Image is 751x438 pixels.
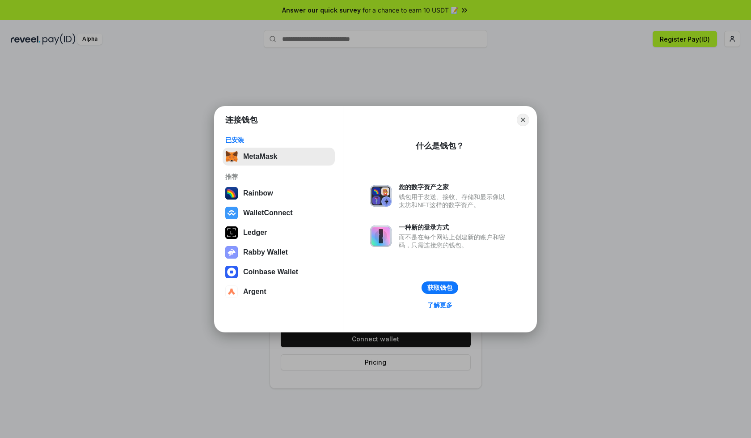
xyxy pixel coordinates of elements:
[223,243,335,261] button: Rabby Wallet
[223,184,335,202] button: Rainbow
[422,281,458,294] button: 获取钱包
[225,136,332,144] div: 已安装
[225,173,332,181] div: 推荐
[225,150,238,163] img: svg+xml,%3Csvg%20fill%3D%22none%22%20height%3D%2233%22%20viewBox%3D%220%200%2035%2033%22%20width%...
[223,224,335,242] button: Ledger
[427,301,452,309] div: 了解更多
[243,248,288,256] div: Rabby Wallet
[225,266,238,278] img: svg+xml,%3Csvg%20width%3D%2228%22%20height%3D%2228%22%20viewBox%3D%220%200%2028%2028%22%20fill%3D...
[399,233,510,249] div: 而不是在每个网站上创建新的账户和密码，只需连接您的钱包。
[422,299,458,311] a: 了解更多
[225,246,238,259] img: svg+xml,%3Csvg%20xmlns%3D%22http%3A%2F%2Fwww.w3.org%2F2000%2Fsvg%22%20fill%3D%22none%22%20viewBox...
[416,140,464,151] div: 什么是钱包？
[427,284,452,292] div: 获取钱包
[223,148,335,166] button: MetaMask
[399,183,510,191] div: 您的数字资产之家
[223,204,335,222] button: WalletConnect
[370,185,392,207] img: svg+xml,%3Csvg%20xmlns%3D%22http%3A%2F%2Fwww.w3.org%2F2000%2Fsvg%22%20fill%3D%22none%22%20viewBox...
[225,285,238,298] img: svg+xml,%3Csvg%20width%3D%2228%22%20height%3D%2228%22%20viewBox%3D%220%200%2028%2028%22%20fill%3D...
[225,207,238,219] img: svg+xml,%3Csvg%20width%3D%2228%22%20height%3D%2228%22%20viewBox%3D%220%200%2028%2028%22%20fill%3D...
[517,114,529,126] button: Close
[399,193,510,209] div: 钱包用于发送、接收、存储和显示像以太坊和NFT这样的数字资产。
[243,153,277,161] div: MetaMask
[243,229,267,237] div: Ledger
[399,223,510,231] div: 一种新的登录方式
[225,115,257,125] h1: 连接钱包
[243,189,273,197] div: Rainbow
[223,283,335,301] button: Argent
[225,187,238,200] img: svg+xml,%3Csvg%20width%3D%22120%22%20height%3D%22120%22%20viewBox%3D%220%200%20120%20120%22%20fil...
[243,268,298,276] div: Coinbase Wallet
[243,288,266,296] div: Argent
[223,263,335,281] button: Coinbase Wallet
[243,209,293,217] div: WalletConnect
[225,226,238,239] img: svg+xml,%3Csvg%20xmlns%3D%22http%3A%2F%2Fwww.w3.org%2F2000%2Fsvg%22%20width%3D%2228%22%20height%3...
[370,225,392,247] img: svg+xml,%3Csvg%20xmlns%3D%22http%3A%2F%2Fwww.w3.org%2F2000%2Fsvg%22%20fill%3D%22none%22%20viewBox...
